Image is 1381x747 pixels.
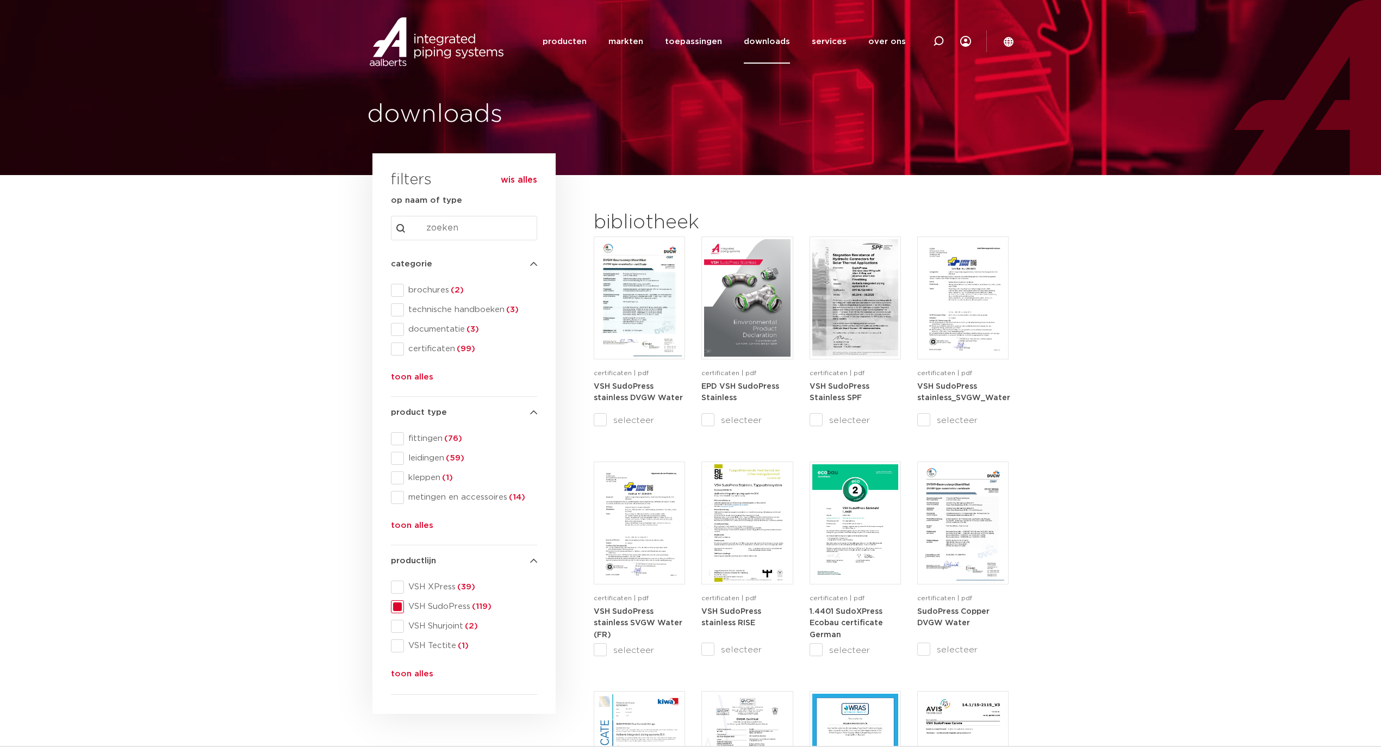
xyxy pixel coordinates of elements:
[501,175,537,185] button: wis alles
[505,306,519,314] span: (3)
[404,582,537,593] span: VSH XPress
[404,621,537,632] span: VSH Shurjoint
[391,303,537,316] div: technische handboeken(3)
[810,644,901,657] label: selecteer
[701,607,761,627] a: VSH SudoPress stainless RISE
[391,323,537,336] div: documentatie(3)
[367,97,685,132] h1: downloads
[443,434,462,443] span: (76)
[920,239,1006,357] img: VSHSudoPressRVS_SVGW_W15-108DU-1-pdf.jpg
[810,414,901,427] label: selecteer
[455,345,475,353] span: (99)
[391,519,433,537] button: toon alles
[917,643,1009,656] label: selecteer
[810,382,869,402] a: VSH SudoPress Stainless SPF
[701,643,793,656] label: selecteer
[404,492,537,503] span: metingen en accessoires
[812,20,847,64] a: services
[391,167,432,194] h3: filters
[449,286,464,294] span: (2)
[594,414,685,427] label: selecteer
[404,601,537,612] span: VSH SudoPress
[404,472,537,483] span: kleppen
[917,382,1010,402] a: VSH SudoPress stainless_SVGW_Water
[440,474,453,482] span: (1)
[391,639,537,652] div: VSH Tectite(1)
[456,583,475,591] span: (39)
[391,343,537,356] div: certificaten(99)
[594,644,685,657] label: selecteer
[391,432,537,445] div: fittingen(76)
[391,620,537,633] div: VSH Shurjoint(2)
[404,304,537,315] span: technische handboeken
[594,595,649,601] span: certificaten | pdf
[665,20,722,64] a: toepassingen
[594,370,649,376] span: certificaten | pdf
[463,622,478,630] span: (2)
[596,239,682,357] img: VSH_SudoPress_RVS_DVGW_Water_15-108mm-1-pdf.jpg
[543,20,906,64] nav: Menu
[543,20,587,64] a: producten
[594,210,787,236] h2: bibliotheek
[701,382,779,402] a: EPD VSH SudoPress Stainless
[465,325,479,333] span: (3)
[810,370,864,376] span: certificaten | pdf
[868,20,906,64] a: over ons
[391,284,537,297] div: brochures(2)
[920,464,1006,582] img: SudoPress_Koper_DVGW_Water_20210220-1-pdf.jpg
[404,285,537,296] span: brochures
[391,258,537,271] h4: categorie
[456,642,469,650] span: (1)
[701,370,756,376] span: certificaten | pdf
[810,595,864,601] span: certificaten | pdf
[701,595,756,601] span: certificaten | pdf
[391,555,537,568] h4: productlijn
[704,464,790,582] img: RISE_SC2191-12_SudoPress_stainless_steel_system_15-54mm_SE_02-07-2023-1-pdf.jpg
[391,196,462,204] strong: op naam of type
[391,581,537,594] div: VSH XPress(39)
[917,595,972,601] span: certificaten | pdf
[917,607,990,627] a: SudoPress Copper DVGW Water
[391,371,433,388] button: toon alles
[391,406,537,419] h4: product type
[404,453,537,464] span: leidingen
[701,414,793,427] label: selecteer
[507,493,525,501] span: (14)
[810,383,869,402] strong: VSH SudoPress Stainless SPF
[444,454,464,462] span: (59)
[404,433,537,444] span: fittingen
[701,383,779,402] strong: EPD VSH SudoPress Stainless
[404,324,537,335] span: documentatie
[812,464,898,582] img: 14401_EDELSTAHL_ecoProdukte04_D-pdf.jpg
[404,640,537,651] span: VSH Tectite
[391,668,433,685] button: toon alles
[391,491,537,504] div: metingen en accessoires(14)
[391,600,537,613] div: VSH SudoPress(119)
[391,471,537,484] div: kleppen(1)
[917,414,1009,427] label: selecteer
[812,239,898,357] img: VSH_SudoPress_Stainless-SPF-1-pdf.jpg
[744,20,790,64] a: downloads
[594,607,682,639] a: VSH SudoPress stainless SVGW Water (FR)
[917,370,972,376] span: certificaten | pdf
[608,20,643,64] a: markten
[704,239,790,357] img: EPD-VSH-SudoPress-Stainless-1-pdf.jpg
[594,383,683,402] strong: VSH SudoPress stainless DVGW Water
[594,382,683,402] a: VSH SudoPress stainless DVGW Water
[810,607,883,639] a: 1.4401 SudoXPress Ecobau certificate German
[470,602,492,611] span: (119)
[917,383,1010,402] strong: VSH SudoPress stainless_SVGW_Water
[596,464,682,582] img: VSH_SudoPress_RVS_SVGW_Water_15-108mm_FR-1-pdf.jpg
[391,452,537,465] div: leidingen(59)
[404,344,537,354] span: certificaten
